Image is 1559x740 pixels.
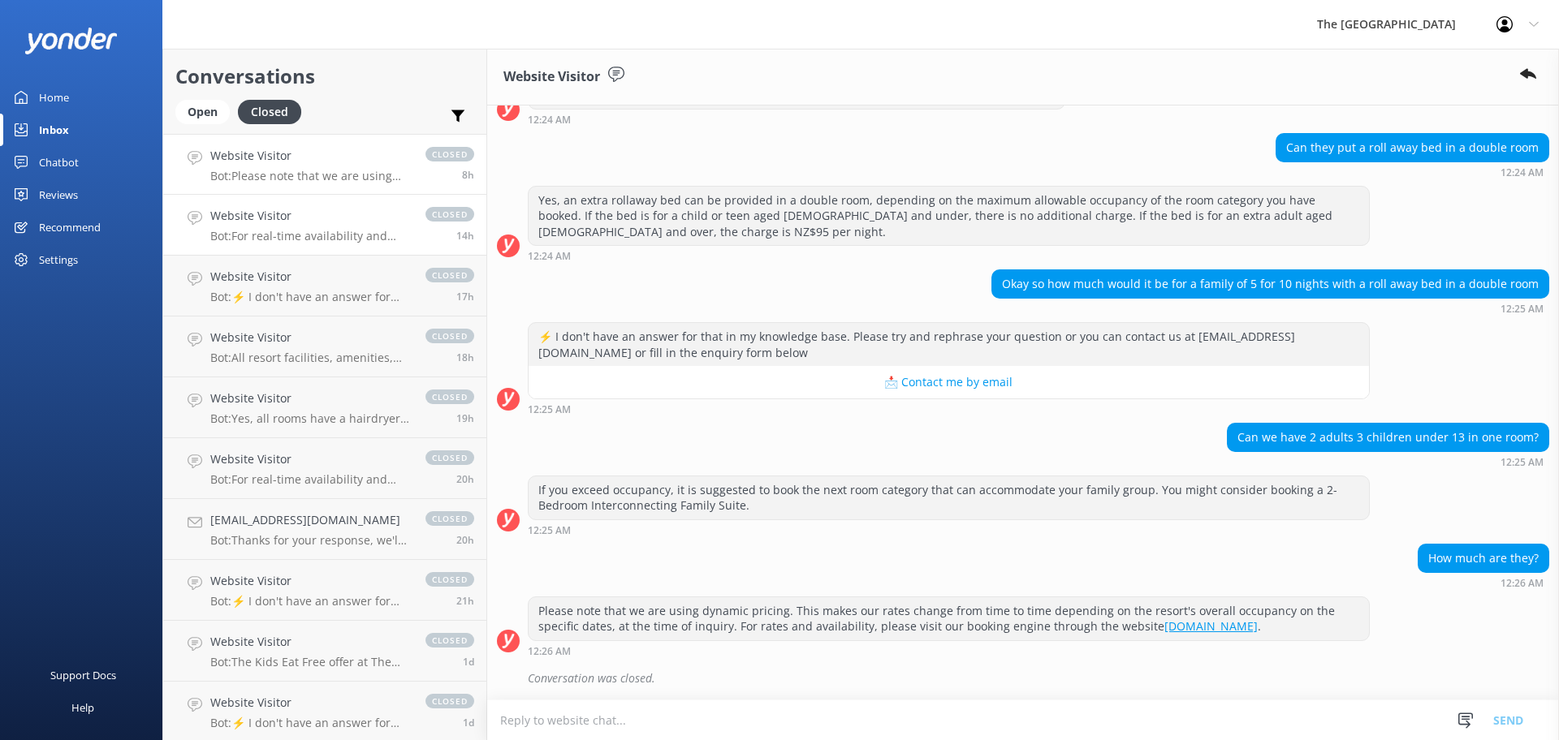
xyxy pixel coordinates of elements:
div: Chatbot [39,146,79,179]
span: closed [425,633,474,647]
h2: Conversations [175,61,474,92]
p: Bot: For real-time availability and prices for a 2-bedroom accommodation, please visit [URL][DOMA... [210,472,409,487]
div: Home [39,81,69,114]
span: closed [425,511,474,526]
span: Aug 18 2025 11:34pm (UTC -10:00) Pacific/Honolulu [463,716,474,729]
p: Bot: ⚡ I don't have an answer for that in my knowledge base. Please try and rephrase your questio... [210,716,409,730]
div: Aug 20 2025 12:25am (UTC -10:00) Pacific/Honolulu [1227,456,1549,467]
div: Settings [39,243,78,276]
h4: Website Visitor [210,633,409,651]
h4: Website Visitor [210,329,409,346]
div: ⚡ I don't have an answer for that in my knowledge base. Please try and rephrase your question or ... [529,323,1369,366]
div: Help [71,691,94,724]
div: How much are they? [1419,544,1548,572]
strong: 12:26 AM [528,647,571,656]
span: Aug 19 2025 01:27pm (UTC -10:00) Pacific/Honolulu [456,411,474,425]
h3: Website Visitor [503,67,600,88]
p: Bot: Thanks for your response, we'll get back to you as soon as we can during opening hours. [210,533,409,548]
div: Please note that we are using dynamic pricing. This makes our rates change from time to time depe... [529,597,1369,640]
strong: 12:24 AM [528,252,571,261]
div: Aug 20 2025 12:25am (UTC -10:00) Pacific/Honolulu [528,524,1370,536]
a: Website VisitorBot:Yes, all rooms have a hairdryer in them.closed19h [163,377,486,438]
h4: Website Visitor [210,572,409,590]
span: Aug 19 2025 01:34am (UTC -10:00) Pacific/Honolulu [463,655,474,669]
a: Website VisitorBot:All resort facilities, amenities, and services, including the restaurant, are ... [163,316,486,377]
a: Closed [238,102,309,120]
span: Aug 20 2025 12:26am (UTC -10:00) Pacific/Honolulu [462,168,474,182]
h4: Website Visitor [210,450,409,468]
img: yonder-white-logo.png [24,28,118,54]
a: Website VisitorBot:For real-time availability and prices for a 2-bedroom accommodation, please vi... [163,438,486,499]
p: Bot: Please note that we are using dynamic pricing. This makes our rates change from time to time... [210,169,409,183]
div: Inbox [39,114,69,146]
span: closed [425,147,474,161]
a: Open [175,102,238,120]
div: Support Docs [50,659,116,691]
p: Bot: Yes, all rooms have a hairdryer in them. [210,411,409,426]
h4: Website Visitor [210,389,409,407]
strong: 12:24 AM [528,115,571,125]
h4: Website Visitor [210,147,409,165]
p: Bot: The Kids Eat Free offer at The [GEOGRAPHIC_DATA] is for children aged [DEMOGRAPHIC_DATA] and... [210,655,409,669]
span: closed [425,389,474,404]
div: Can they put a roll away bed in a double room [1276,134,1548,161]
span: closed [425,207,474,222]
div: Can we have 2 adults 3 children under 13 in one room? [1228,424,1548,451]
div: Open [175,100,230,124]
p: Bot: ⚡ I don't have an answer for that in my knowledge base. Please try and rephrase your questio... [210,290,409,304]
strong: 12:24 AM [1501,168,1544,178]
strong: 12:26 AM [1501,579,1544,588]
strong: 12:25 AM [528,526,571,536]
div: Aug 20 2025 12:24am (UTC -10:00) Pacific/Honolulu [528,250,1370,261]
a: Website VisitorBot:Please note that we are using dynamic pricing. This makes our rates change fro... [163,134,486,195]
h4: Website Visitor [210,694,409,712]
div: Aug 20 2025 12:25am (UTC -10:00) Pacific/Honolulu [528,403,1370,415]
h4: [EMAIL_ADDRESS][DOMAIN_NAME] [210,511,409,529]
div: Aug 20 2025 12:26am (UTC -10:00) Pacific/Honolulu [1418,577,1549,588]
div: 2025-08-20T17:55:12.028 [497,665,1549,692]
span: closed [425,268,474,282]
a: Website VisitorBot:For real-time availability and prices, please visit [URL][DOMAIN_NAME].closed14h [163,195,486,256]
button: 📩 Contact me by email [529,366,1369,398]
span: closed [425,572,474,587]
div: Yes, an extra rollaway bed can be provided in a double room, depending on the maximum allowable o... [529,187,1369,246]
a: Website VisitorBot:⚡ I don't have an answer for that in my knowledge base. Please try and rephras... [163,256,486,316]
div: Okay so how much would it be for a family of 5 for 10 nights with a roll away bed in a double room [992,270,1548,298]
span: Aug 19 2025 02:28pm (UTC -10:00) Pacific/Honolulu [456,351,474,364]
div: Reviews [39,179,78,211]
strong: 12:25 AM [1501,458,1544,467]
a: [DOMAIN_NAME] [1164,618,1258,634]
a: [EMAIL_ADDRESS][DOMAIN_NAME]Bot:Thanks for your response, we'll get back to you as soon as we can... [163,499,486,560]
a: Website VisitorBot:⚡ I don't have an answer for that in my knowledge base. Please try and rephras... [163,560,486,621]
span: Aug 19 2025 12:59pm (UTC -10:00) Pacific/Honolulu [456,472,474,486]
div: Recommend [39,211,101,243]
div: Closed [238,100,301,124]
strong: 12:25 AM [528,405,571,415]
p: Bot: For real-time availability and prices, please visit [URL][DOMAIN_NAME]. [210,229,409,243]
span: closed [425,694,474,708]
div: If you exceed occupancy, it is suggested to book the next room category that can accommodate your... [529,476,1369,519]
div: Aug 20 2025 12:24am (UTC -10:00) Pacific/Honolulu [1276,166,1549,178]
div: Aug 20 2025 12:24am (UTC -10:00) Pacific/Honolulu [528,114,1065,125]
span: Aug 19 2025 06:14pm (UTC -10:00) Pacific/Honolulu [456,229,474,243]
div: Aug 20 2025 12:25am (UTC -10:00) Pacific/Honolulu [991,303,1549,314]
span: Aug 19 2025 12:43pm (UTC -10:00) Pacific/Honolulu [456,533,474,547]
div: Aug 20 2025 12:26am (UTC -10:00) Pacific/Honolulu [528,645,1370,656]
span: Aug 19 2025 03:15pm (UTC -10:00) Pacific/Honolulu [456,290,474,303]
h4: Website Visitor [210,207,409,225]
p: Bot: All resort facilities, amenities, and services, including the restaurant, are reserved exclu... [210,351,409,365]
span: Aug 19 2025 11:58am (UTC -10:00) Pacific/Honolulu [456,594,474,608]
strong: 12:25 AM [1501,304,1544,314]
a: Website VisitorBot:The Kids Eat Free offer at The [GEOGRAPHIC_DATA] is for children aged [DEMOGRA... [163,621,486,682]
p: Bot: ⚡ I don't have an answer for that in my knowledge base. Please try and rephrase your questio... [210,594,409,609]
div: Conversation was closed. [528,665,1549,692]
span: closed [425,450,474,465]
h4: Website Visitor [210,268,409,286]
span: closed [425,329,474,343]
